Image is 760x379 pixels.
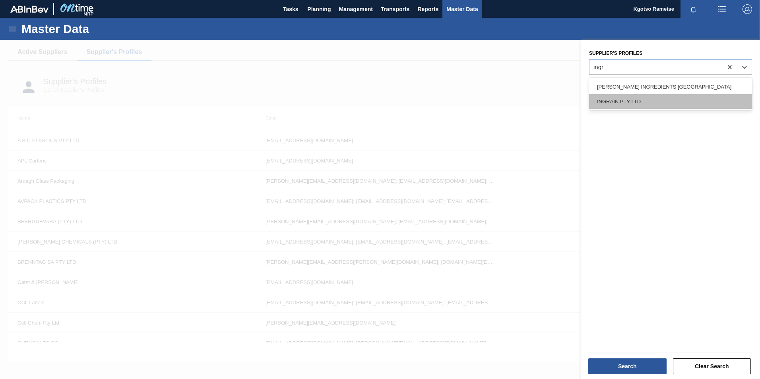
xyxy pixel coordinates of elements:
[307,4,331,14] span: Planning
[446,4,478,14] span: Master Data
[339,4,373,14] span: Management
[743,4,752,14] img: Logout
[381,4,409,14] span: Transports
[673,358,751,374] button: Clear Search
[588,358,667,374] button: Search
[10,6,48,13] img: TNhmsLtSVTkK8tSr43FrP2fwEKptu5GPRR3wAAAABJRU5ErkJggg==
[589,79,752,94] div: [PERSON_NAME] INGREDIENTS [GEOGRAPHIC_DATA]
[282,4,299,14] span: Tasks
[681,4,706,15] button: Notifications
[417,4,438,14] span: Reports
[21,24,163,33] h1: Master Data
[717,4,727,14] img: userActions
[589,94,752,109] div: INGRAIN PTY LTD
[589,50,642,56] label: Supplier's Profiles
